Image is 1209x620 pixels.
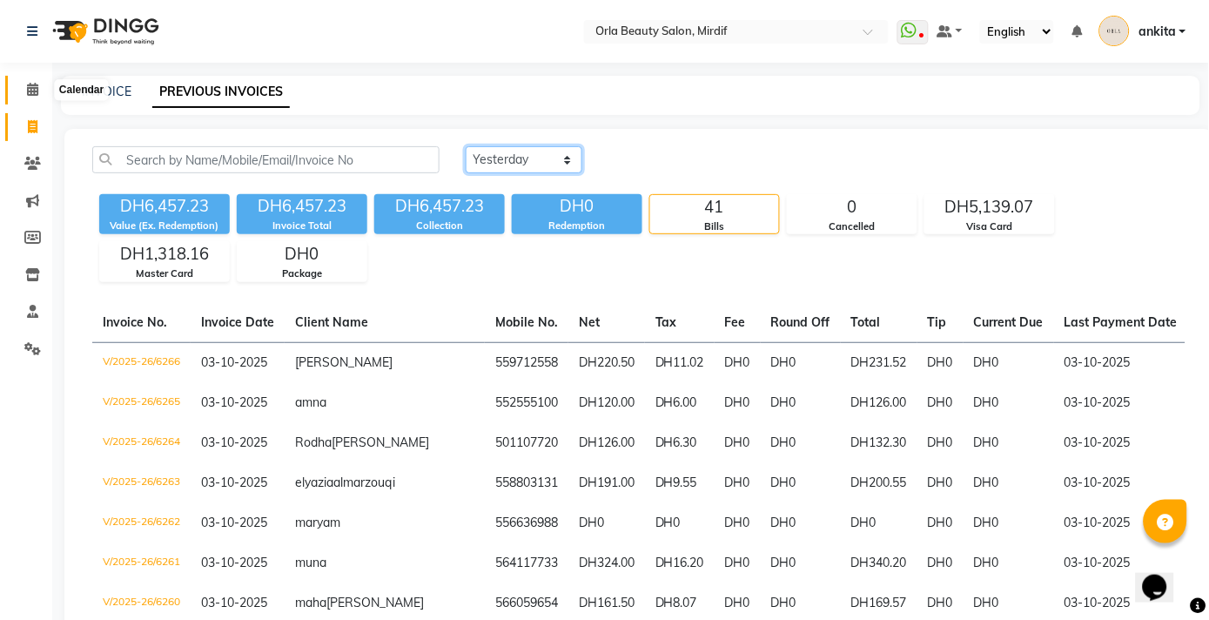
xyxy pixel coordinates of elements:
div: Master Card [100,266,229,281]
span: 03-10-2025 [201,555,267,570]
td: DH132.30 [841,423,917,463]
td: DH0 [964,543,1054,583]
td: 558803131 [485,463,568,503]
span: Round Off [771,314,830,330]
td: 03-10-2025 [1054,503,1188,543]
td: V/2025-26/6262 [92,503,191,543]
td: 552555100 [485,383,568,423]
span: [PERSON_NAME] [295,354,393,370]
td: DH0 [917,423,964,463]
td: 03-10-2025 [1054,463,1188,503]
td: DH340.20 [841,543,917,583]
div: DH0 [512,194,642,219]
td: V/2025-26/6265 [92,383,191,423]
div: Invoice Total [237,219,367,233]
span: 03-10-2025 [201,595,267,610]
td: DH0 [715,423,761,463]
span: maha [295,595,326,610]
span: ankita [1138,23,1176,41]
div: Redemption [512,219,642,233]
input: Search by Name/Mobile/Email/Invoice No [92,146,440,173]
td: 556636988 [485,503,568,543]
td: DH0 [715,463,761,503]
td: DH0 [761,423,841,463]
div: Package [238,266,366,281]
span: [PERSON_NAME] [332,435,429,450]
td: 03-10-2025 [1054,543,1188,583]
span: amna [295,394,326,410]
span: 03-10-2025 [201,354,267,370]
span: maryam [295,515,340,530]
td: DH191.00 [568,463,645,503]
span: Current Due [974,314,1044,330]
td: 03-10-2025 [1054,423,1188,463]
span: Mobile No. [495,314,558,330]
td: DH0 [761,342,841,383]
div: DH0 [238,242,366,266]
td: DH0 [645,503,715,543]
td: DH9.55 [645,463,715,503]
div: Collection [374,219,505,233]
td: DH0 [715,543,761,583]
td: V/2025-26/6263 [92,463,191,503]
div: DH6,457.23 [374,194,505,219]
td: DH120.00 [568,383,645,423]
td: DH16.20 [645,543,715,583]
span: 03-10-2025 [201,475,267,490]
td: DH200.55 [841,463,917,503]
td: 501107720 [485,423,568,463]
div: DH5,139.07 [925,195,1054,219]
td: DH0 [964,503,1054,543]
img: logo [44,7,164,56]
td: V/2025-26/6261 [92,543,191,583]
td: DH0 [964,423,1054,463]
td: DH0 [917,383,964,423]
span: Client Name [295,314,368,330]
td: DH324.00 [568,543,645,583]
td: DH0 [917,463,964,503]
span: [PERSON_NAME] [326,595,424,610]
span: Total [851,314,881,330]
td: DH0 [964,342,1054,383]
td: DH0 [964,463,1054,503]
div: Cancelled [788,219,917,234]
img: ankita [1099,16,1130,46]
span: 03-10-2025 [201,435,267,450]
td: DH0 [917,503,964,543]
td: DH0 [761,463,841,503]
td: DH0 [917,342,964,383]
span: Fee [725,314,746,330]
td: DH0 [761,543,841,583]
div: Bills [650,219,779,234]
div: Visa Card [925,219,1054,234]
td: DH231.52 [841,342,917,383]
span: Tax [655,314,677,330]
td: DH0 [715,383,761,423]
span: almarzouqi [333,475,395,490]
span: 03-10-2025 [201,394,267,410]
span: Invoice Date [201,314,274,330]
td: DH126.00 [568,423,645,463]
td: 564117733 [485,543,568,583]
td: DH0 [715,503,761,543]
div: Calendar [55,80,108,101]
td: DH0 [964,383,1054,423]
span: 03-10-2025 [201,515,267,530]
span: elyazia [295,475,333,490]
span: Net [579,314,600,330]
div: DH1,318.16 [100,242,229,266]
span: muna [295,555,326,570]
td: 559712558 [485,342,568,383]
iframe: chat widget [1136,550,1192,603]
td: DH220.50 [568,342,645,383]
td: DH0 [761,503,841,543]
td: 03-10-2025 [1054,342,1188,383]
div: DH6,457.23 [237,194,367,219]
span: Invoice No. [103,314,167,330]
span: Tip [928,314,947,330]
td: DH0 [761,383,841,423]
td: DH0 [568,503,645,543]
div: Value (Ex. Redemption) [99,219,230,233]
td: DH0 [715,342,761,383]
td: DH0 [841,503,917,543]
